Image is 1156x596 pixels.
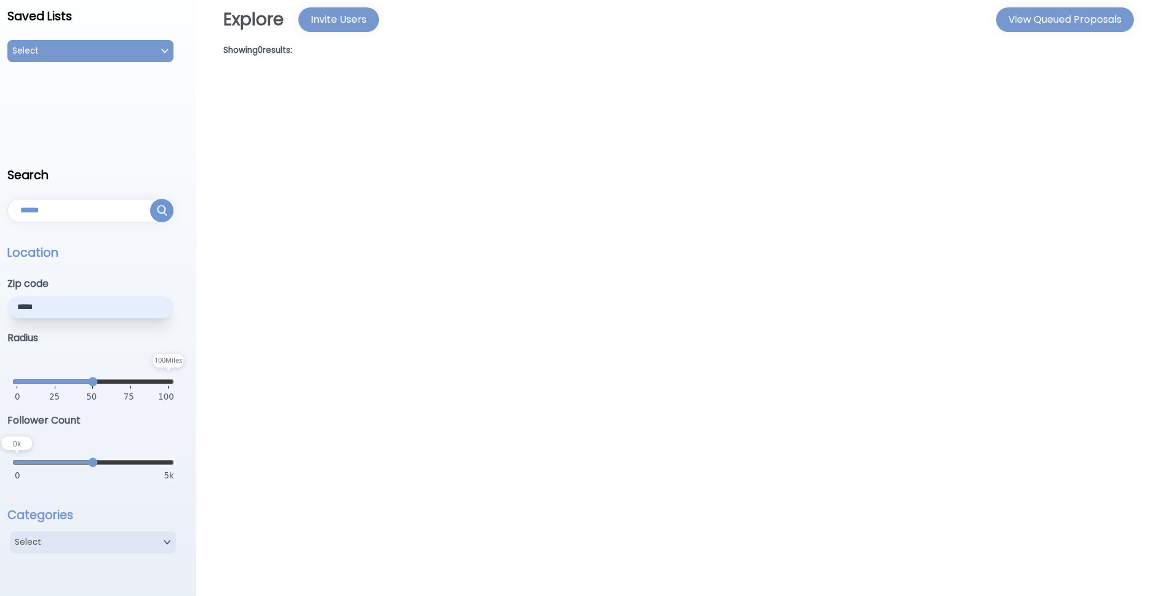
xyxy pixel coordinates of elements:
[158,391,173,408] span: 100
[7,40,189,145] button: SelectOpen
[15,470,20,482] span: 0
[7,167,189,184] h2: Search
[7,507,189,524] h2: Categories
[7,331,189,345] h3: Radius
[298,7,379,32] button: Invite Users
[996,7,1134,32] button: View Queued Proposals
[10,531,191,554] button: SelectOpen
[311,12,367,27] div: Invite Users
[124,391,134,408] span: 75
[7,413,189,428] h3: Follower Count
[7,8,189,25] h2: Saved Lists
[86,391,97,408] span: 50
[13,438,22,449] text: 0 k
[223,7,284,33] h1: Explore
[164,539,171,546] img: Open
[15,536,41,549] p: Select
[7,276,189,291] h3: Zip code
[7,244,189,262] p: Location
[49,391,60,408] span: 25
[223,44,1139,57] h1: Showing 0 results:
[161,47,169,55] img: Open
[154,355,182,364] text: 100 Miles
[1008,12,1122,27] div: View Queued Proposals
[164,470,174,482] span: 5k
[12,45,39,57] p: Select
[15,391,20,403] span: 0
